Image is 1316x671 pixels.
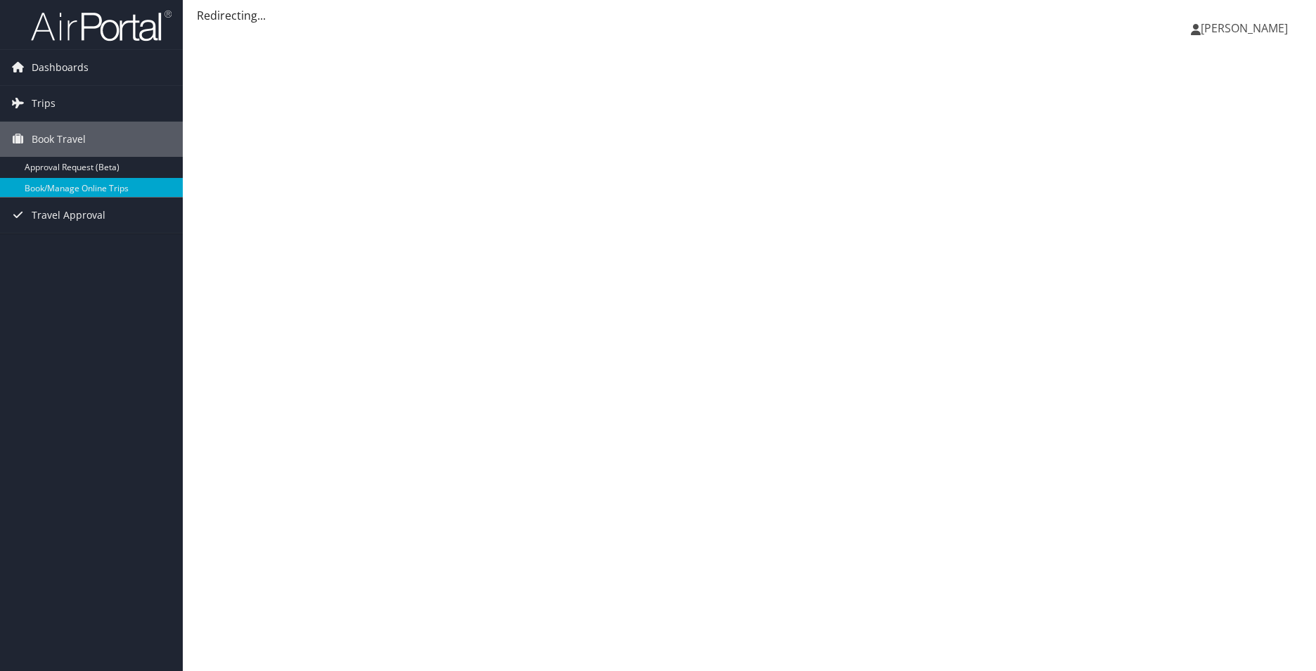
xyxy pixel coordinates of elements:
[32,122,86,157] span: Book Travel
[1191,7,1302,49] a: [PERSON_NAME]
[31,9,172,42] img: airportal-logo.png
[1201,20,1288,36] span: [PERSON_NAME]
[32,50,89,85] span: Dashboards
[32,198,105,233] span: Travel Approval
[197,7,1302,24] div: Redirecting...
[32,86,56,121] span: Trips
